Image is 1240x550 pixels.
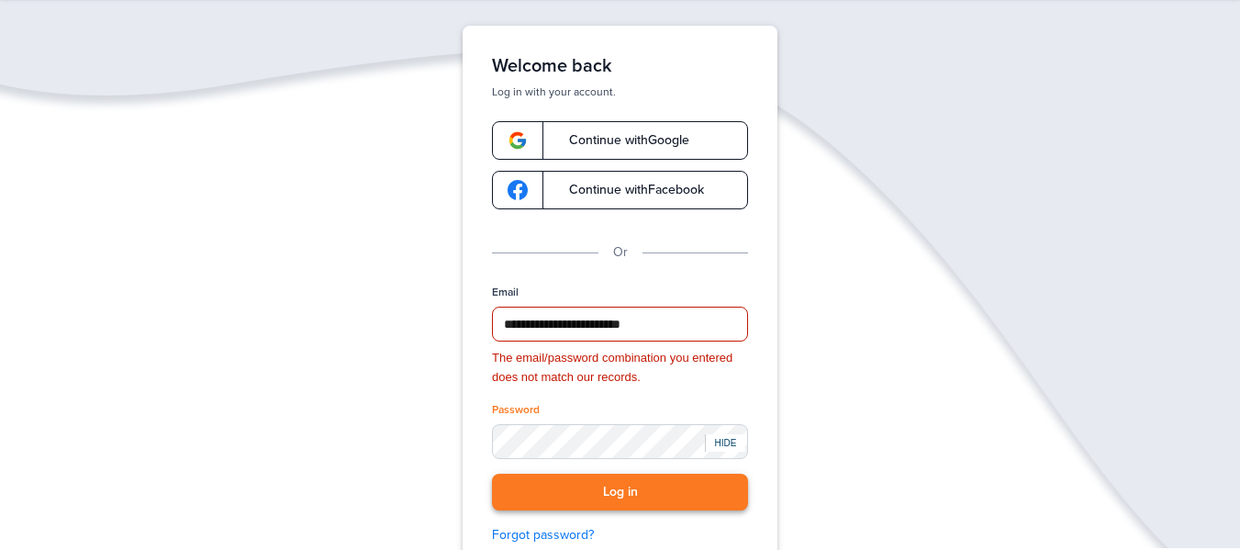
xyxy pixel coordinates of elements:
[613,242,628,263] p: Or
[492,121,748,160] a: google-logoContinue withGoogle
[551,134,689,147] span: Continue with Google
[492,55,748,77] h1: Welcome back
[551,184,704,196] span: Continue with Facebook
[492,402,540,418] label: Password
[705,434,745,452] div: HIDE
[492,307,748,342] input: Email
[508,130,528,151] img: google-logo
[492,525,748,545] a: Forgot password?
[492,171,748,209] a: google-logoContinue withFacebook
[492,474,748,511] button: Log in
[492,285,519,300] label: Email
[508,180,528,200] img: google-logo
[492,84,748,99] p: Log in with your account.
[492,424,748,459] input: Password
[492,349,748,387] div: The email/password combination you entered does not match our records.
